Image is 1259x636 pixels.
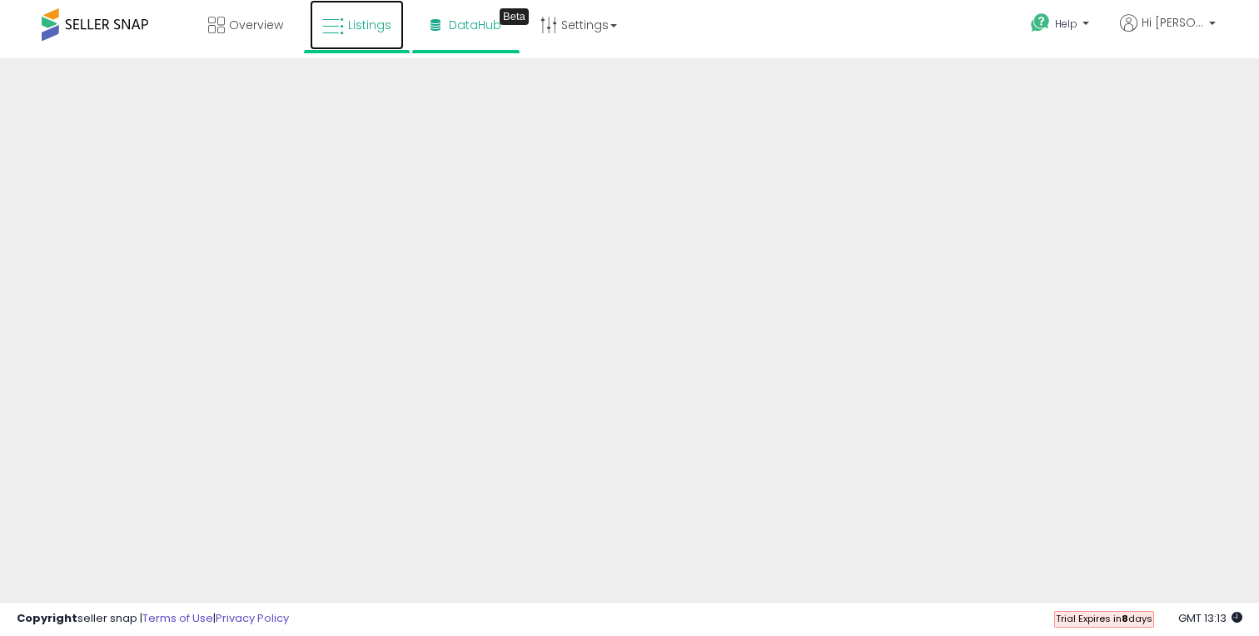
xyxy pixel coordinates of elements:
a: Privacy Policy [216,610,289,626]
span: Help [1055,17,1077,31]
span: Overview [229,17,283,33]
span: Hi [PERSON_NAME] [1142,14,1204,31]
span: 2025-10-12 13:13 GMT [1178,610,1242,626]
span: DataHub [449,17,501,33]
i: Get Help [1030,12,1051,33]
span: Trial Expires in days [1056,612,1152,625]
b: 8 [1122,612,1128,625]
div: Tooltip anchor [500,8,529,25]
a: Terms of Use [142,610,213,626]
span: Listings [348,17,391,33]
div: seller snap | | [17,611,289,627]
a: Hi [PERSON_NAME] [1120,14,1216,52]
strong: Copyright [17,610,77,626]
